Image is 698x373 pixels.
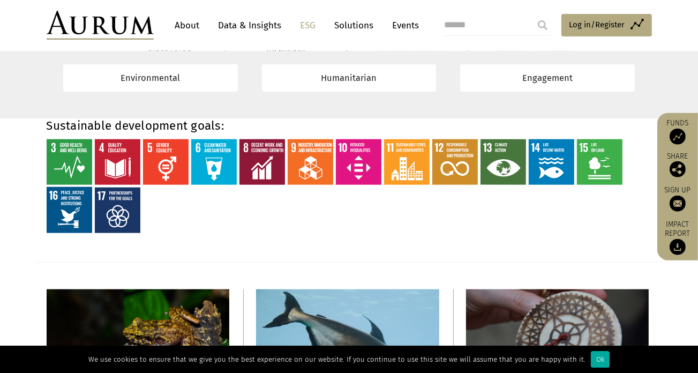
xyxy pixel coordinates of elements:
img: Aurum [47,11,154,40]
a: About [170,16,205,35]
img: Access Funds [670,129,686,145]
input: Submit [532,14,553,36]
a: Solutions [329,16,379,35]
img: Share this post [670,161,686,177]
a: ESG [295,16,321,35]
a: Sign up [663,185,693,212]
div: Share [663,153,693,177]
a: Events [387,16,419,35]
a: Environmental [63,64,238,92]
a: Engagement [460,64,635,92]
div: Ok [591,351,610,368]
a: Data & Insights [213,16,287,35]
a: Log in/Register [561,14,652,36]
a: Impact report [663,220,693,255]
span: Log in/Register [569,18,625,31]
strong: Sustainable development goals: [47,118,224,133]
a: Humanitarian [262,64,437,92]
a: Funds [663,118,693,145]
img: Sign up to our newsletter [670,196,686,212]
